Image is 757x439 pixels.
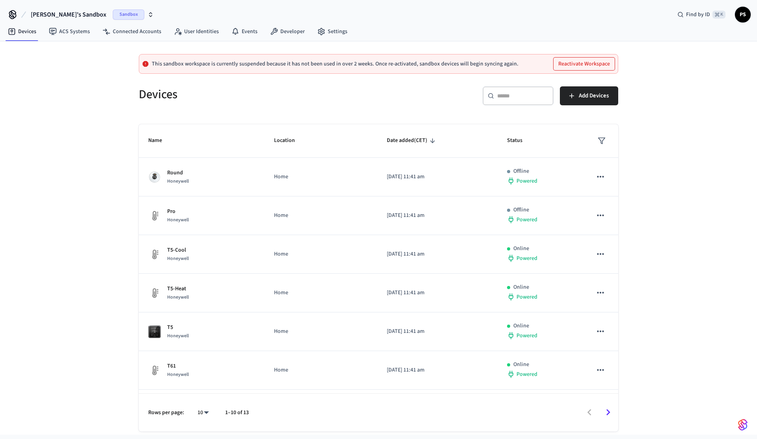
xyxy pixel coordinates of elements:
img: thermostat_fallback [148,209,161,222]
a: User Identities [168,24,225,39]
span: Add Devices [579,91,609,101]
p: [DATE] 11:41 am [387,173,488,181]
p: [DATE] 11:41 am [387,366,488,374]
span: ⌘ K [712,11,725,19]
button: Add Devices [560,86,618,105]
p: Pro [167,207,189,216]
span: Powered [516,293,537,301]
span: Powered [516,216,537,224]
p: [DATE] 11:41 am [387,327,488,336]
button: Go to next page [599,403,617,422]
span: Status [507,135,533,147]
span: Honeywell [167,217,189,223]
p: Online [513,283,529,291]
button: Reactivate Workspace [554,58,615,70]
span: Location [274,135,305,147]
p: Rows per page: [148,409,184,417]
p: 1–10 of 13 [225,409,249,417]
div: Find by ID⌘ K [671,7,732,22]
p: Offline [513,167,529,176]
a: Events [225,24,264,39]
a: Developer [264,24,311,39]
p: T5-Cool [167,246,189,254]
a: ACS Systems [43,24,96,39]
span: [PERSON_NAME]'s Sandbox [31,10,106,19]
a: Connected Accounts [96,24,168,39]
p: Home [274,289,368,297]
span: Honeywell [167,178,189,185]
p: Home [274,211,368,220]
span: Sandbox [113,9,144,20]
span: PS [736,7,750,22]
p: Round [167,169,189,177]
span: Find by ID [686,11,710,19]
img: thermostat_fallback [148,248,161,261]
img: thermostat_fallback [148,287,161,299]
span: Honeywell [167,294,189,301]
p: This sandbox workspace is currently suspended because it has not been used in over 2 weeks. Once ... [152,61,518,67]
a: Settings [311,24,354,39]
div: 10 [194,407,213,418]
p: Home [274,250,368,258]
p: Home [274,366,368,374]
p: T5-Heat [167,285,189,293]
h5: Devices [139,86,374,103]
span: Honeywell [167,371,189,378]
p: T61 [167,362,189,370]
p: Online [513,361,529,369]
img: SeamLogoGradient.69752ec5.svg [738,418,748,431]
span: Honeywell [167,255,189,262]
img: thermostat_fallback [148,364,161,377]
p: Home [274,173,368,181]
span: Name [148,135,172,147]
span: Honeywell [167,333,189,339]
button: PS [735,7,751,22]
p: [DATE] 11:41 am [387,250,488,258]
span: Powered [516,177,537,185]
img: honeywell_t5t6 [148,325,161,338]
p: Online [513,322,529,330]
a: Devices [2,24,43,39]
p: [DATE] 11:41 am [387,289,488,297]
span: Powered [516,332,537,340]
p: [DATE] 11:41 am [387,211,488,220]
span: Date added(CET) [387,135,438,147]
p: T5 [167,323,189,332]
p: Online [513,245,529,253]
p: Home [274,327,368,336]
img: honeywell_round [148,171,161,183]
span: Powered [516,254,537,262]
p: Offline [513,206,529,214]
span: Powered [516,370,537,378]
